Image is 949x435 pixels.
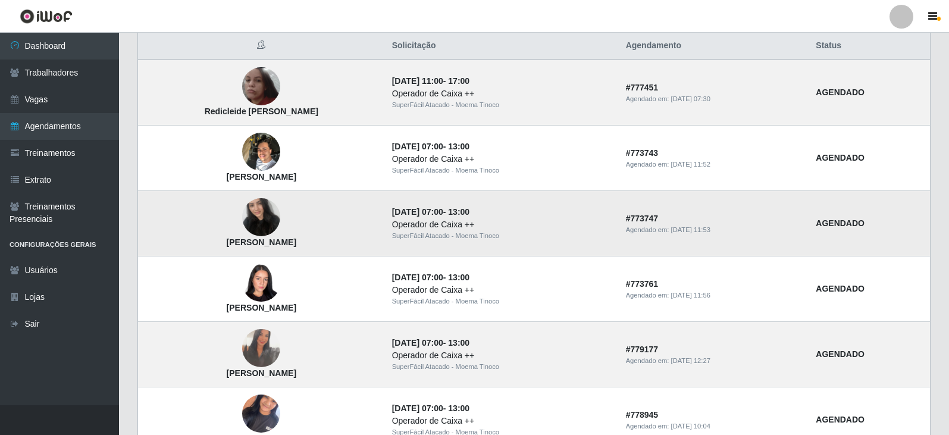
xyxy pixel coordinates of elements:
[392,296,612,306] div: SuperFácil Atacado - Moema Tinoco
[392,362,612,372] div: SuperFácil Atacado - Moema Tinoco
[671,95,710,102] time: [DATE] 07:30
[626,214,659,223] strong: # 773747
[626,345,659,354] strong: # 779177
[626,421,802,431] div: Agendado em:
[671,423,710,430] time: [DATE] 10:04
[448,76,469,86] time: 17:00
[392,153,612,165] div: Operador de Caixa ++
[626,279,659,289] strong: # 773761
[227,368,296,378] strong: [PERSON_NAME]
[448,403,469,413] time: 13:00
[626,159,802,170] div: Agendado em:
[227,237,296,247] strong: [PERSON_NAME]
[392,142,469,151] strong: -
[448,273,469,282] time: 13:00
[227,172,296,181] strong: [PERSON_NAME]
[392,142,443,151] time: [DATE] 07:00
[242,192,280,243] img: Maria Simone Macedo da silva
[392,415,612,427] div: Operador de Caixa ++
[671,292,710,299] time: [DATE] 11:56
[392,403,469,413] strong: -
[392,87,612,100] div: Operador de Caixa ++
[392,273,469,282] strong: -
[242,324,280,372] img: Jordana Cristina da Silva
[392,76,443,86] time: [DATE] 11:00
[448,207,469,217] time: 13:00
[816,153,865,162] strong: AGENDADO
[671,357,710,364] time: [DATE] 12:27
[392,284,612,296] div: Operador de Caixa ++
[626,83,659,92] strong: # 777451
[20,9,73,24] img: CoreUI Logo
[242,127,280,177] img: José Mateus da Silva
[392,76,469,86] strong: -
[392,207,469,217] strong: -
[626,356,802,366] div: Agendado em:
[392,165,612,176] div: SuperFácil Atacado - Moema Tinoco
[205,107,318,116] strong: Redicleide [PERSON_NAME]
[809,32,930,60] th: Status
[816,218,865,228] strong: AGENDADO
[392,349,612,362] div: Operador de Caixa ++
[626,410,659,420] strong: # 778945
[392,338,443,348] time: [DATE] 07:00
[626,148,659,158] strong: # 773743
[392,273,443,282] time: [DATE] 07:00
[392,231,612,241] div: SuperFácil Atacado - Moema Tinoco
[671,226,710,233] time: [DATE] 11:53
[392,338,469,348] strong: -
[626,225,802,235] div: Agendado em:
[242,67,280,105] img: Redicleide Carvalho dos Santos
[392,218,612,231] div: Operador de Caixa ++
[242,258,280,308] img: Moniele Valéria de Lima Souza
[448,338,469,348] time: 13:00
[392,207,443,217] time: [DATE] 07:00
[816,87,865,97] strong: AGENDADO
[816,349,865,359] strong: AGENDADO
[671,161,710,168] time: [DATE] 11:52
[392,403,443,413] time: [DATE] 07:00
[227,303,296,312] strong: [PERSON_NAME]
[626,290,802,301] div: Agendado em:
[392,100,612,110] div: SuperFácil Atacado - Moema Tinoco
[448,142,469,151] time: 13:00
[626,94,802,104] div: Agendado em:
[816,415,865,424] strong: AGENDADO
[385,32,619,60] th: Solicitação
[619,32,809,60] th: Agendamento
[816,284,865,293] strong: AGENDADO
